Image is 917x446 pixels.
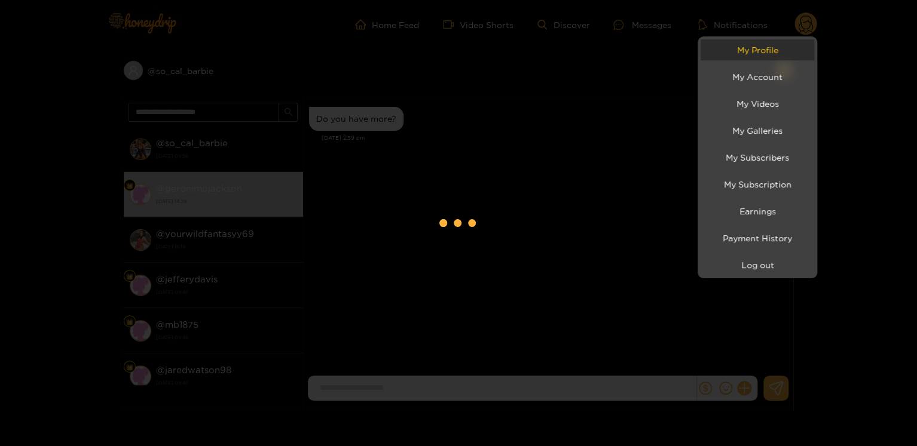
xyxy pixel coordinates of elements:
a: Earnings [701,201,814,222]
a: My Galleries [701,120,814,141]
a: My Subscribers [701,147,814,168]
a: Payment History [701,227,814,248]
a: My Subscription [701,174,814,195]
a: My Videos [701,93,814,114]
a: My Account [701,66,814,87]
button: Log out [701,254,814,275]
a: My Profile [701,39,814,60]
